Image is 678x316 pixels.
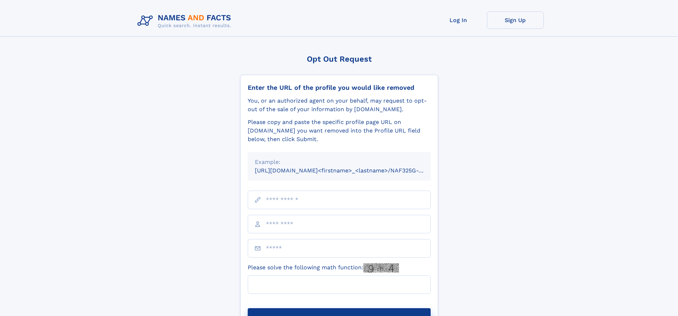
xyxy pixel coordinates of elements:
[135,11,237,31] img: Logo Names and Facts
[248,263,399,273] label: Please solve the following math function:
[240,55,438,63] div: Opt Out Request
[430,11,487,29] a: Log In
[248,97,431,114] div: You, or an authorized agent on your behalf, may request to opt-out of the sale of your informatio...
[255,158,424,166] div: Example:
[248,118,431,144] div: Please copy and paste the specific profile page URL on [DOMAIN_NAME] you want removed into the Pr...
[255,167,444,174] small: [URL][DOMAIN_NAME]<firstname>_<lastname>/NAF325G-xxxxxxxx
[487,11,544,29] a: Sign Up
[248,84,431,92] div: Enter the URL of the profile you would like removed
